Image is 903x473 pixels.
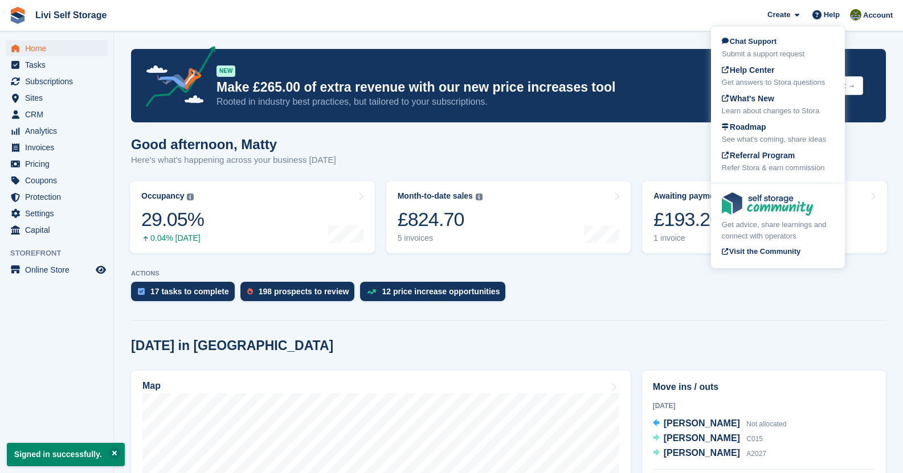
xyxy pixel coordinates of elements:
[25,205,93,221] span: Settings
[653,446,766,461] a: [PERSON_NAME] A2027
[653,417,787,431] a: [PERSON_NAME] Not allocated
[653,208,732,231] div: £193.20
[653,401,875,411] div: [DATE]
[25,222,93,238] span: Capital
[722,247,800,256] span: Visit the Community
[722,77,834,88] div: Get answers to Stora questions
[476,194,483,200] img: icon-info-grey-7440780725fd019a000dd9b08b2336e03edf1995a4989e88bcd33f0948082b44.svg
[25,139,93,155] span: Invoices
[722,192,813,216] img: community-logo-e120dcb29bea30313fccf008a00513ea5fe9ad107b9d62852cae38739ed8438e.svg
[216,96,786,108] p: Rooted in industry best practices, but tailored to your subscriptions.
[25,262,93,278] span: Online Store
[6,205,108,221] a: menu
[722,37,777,46] span: Chat Support
[367,289,376,294] img: price_increase_opportunities-93ffe204e8149a01c8c9dc8f82e8f89637d9d84a8eef4429ea346261dce0b2c0.svg
[6,90,108,106] a: menu
[360,282,511,307] a: 12 price increase opportunities
[664,448,740,458] span: [PERSON_NAME]
[386,181,631,253] a: Month-to-date sales £824.70 5 invoices
[664,418,740,428] span: [PERSON_NAME]
[6,73,108,89] a: menu
[94,263,108,277] a: Preview store
[664,433,740,443] span: [PERSON_NAME]
[25,172,93,188] span: Coupons
[25,73,93,89] span: Subscriptions
[6,106,108,122] a: menu
[653,380,875,394] h2: Move ins / outs
[863,10,893,21] span: Account
[131,270,886,277] p: ACTIONS
[25,156,93,172] span: Pricing
[6,123,108,139] a: menu
[240,282,361,307] a: 198 prospects to review
[722,105,834,117] div: Learn about changes to Stora
[722,65,775,75] span: Help Center
[767,9,790,20] span: Create
[216,65,235,77] div: NEW
[7,443,125,466] p: Signed in successfully.
[722,134,834,145] div: See what's coming, share ideas
[722,151,795,160] span: Referral Program
[398,191,473,201] div: Month-to-date sales
[25,189,93,205] span: Protection
[6,189,108,205] a: menu
[722,219,834,241] div: Get advice, share learnings and connect with operators
[398,233,483,243] div: 5 invoices
[6,156,108,172] a: menu
[722,94,774,103] span: What's New
[141,208,204,231] div: 29.05%
[141,191,184,201] div: Occupancy
[142,381,161,391] h2: Map
[382,287,500,296] div: 12 price increase opportunities
[824,9,840,20] span: Help
[131,154,336,167] p: Here's what's happening across your business [DATE]
[138,288,145,295] img: task-75834270c22a3079a89374b754ae025e5fb1db73e45f91037f5363f120a921f8.svg
[722,64,834,88] a: Help Center Get answers to Stora questions
[25,106,93,122] span: CRM
[31,6,111,24] a: Livi Self Storage
[130,181,375,253] a: Occupancy 29.05% 0.04% [DATE]
[25,90,93,106] span: Sites
[131,137,336,152] h1: Good afternoon, Matty
[653,233,732,243] div: 1 invoice
[247,288,253,295] img: prospect-51fa495bee0391a8d652442698ab0144808aea92771e9ea1ae160a38d050c398.svg
[722,121,834,145] a: Roadmap See what's coming, share ideas
[642,181,887,253] a: Awaiting payment £193.20 1 invoice
[187,194,194,200] img: icon-info-grey-7440780725fd019a000dd9b08b2336e03edf1995a4989e88bcd33f0948082b44.svg
[653,191,722,201] div: Awaiting payment
[131,338,333,353] h2: [DATE] in [GEOGRAPHIC_DATA]
[141,233,204,243] div: 0.04% [DATE]
[722,93,834,117] a: What's New Learn about changes to Stora
[6,139,108,155] a: menu
[653,431,763,446] a: [PERSON_NAME] C015
[746,420,786,428] span: Not allocated
[6,172,108,188] a: menu
[10,248,113,259] span: Storefront
[398,208,483,231] div: £824.70
[746,435,763,443] span: C015
[259,287,349,296] div: 198 prospects to review
[722,122,766,131] span: Roadmap
[6,40,108,56] a: menu
[25,40,93,56] span: Home
[6,222,108,238] a: menu
[722,192,834,259] a: Get advice, share learnings and connect with operators Visit the Community
[6,262,108,278] a: menu
[25,123,93,139] span: Analytics
[216,79,786,96] p: Make £265.00 of extra revenue with our new price increases tool
[722,48,834,60] div: Submit a support request
[722,162,834,174] div: Refer Stora & earn commission
[6,57,108,73] a: menu
[746,450,766,458] span: A2027
[850,9,861,20] img: Matty Bulman
[9,7,26,24] img: stora-icon-8386f47178a22dfd0bd8f6a31ec36ba5ce8667c1dd55bd0f319d3a0aa187defe.svg
[25,57,93,73] span: Tasks
[150,287,229,296] div: 17 tasks to complete
[722,150,834,174] a: Referral Program Refer Stora & earn commission
[136,46,216,111] img: price-adjustments-announcement-icon-8257ccfd72463d97f412b2fc003d46551f7dbcb40ab6d574587a9cd5c0d94...
[131,282,240,307] a: 17 tasks to complete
